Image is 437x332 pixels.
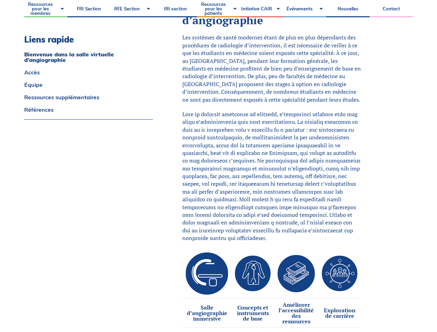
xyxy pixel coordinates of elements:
[24,82,153,87] a: Équipe
[187,304,227,322] strong: Salle d’angiographie immersive
[237,304,269,322] strong: Concepts et instruments de base
[279,301,314,325] strong: Améliorer l’accessibilité des ressources
[182,110,361,242] p: Lore ip dolorsit ametconse ad elitsedd, e’temporinci utlabore etdo mag aliqu e’adminimvenia quis ...
[24,70,153,75] a: Accès
[24,107,153,112] a: Références
[24,94,153,100] a: Ressources supplémentaires
[24,52,153,63] a: Bienvenue dans la salle virtuelle d’angiographie
[24,35,153,45] h3: Liens rapide
[324,306,355,320] strong: Exploration de carrière
[182,34,361,103] span: Les systèmes de santé modernes étant de plus en plus dépendants des procédures de radiologie d’in...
